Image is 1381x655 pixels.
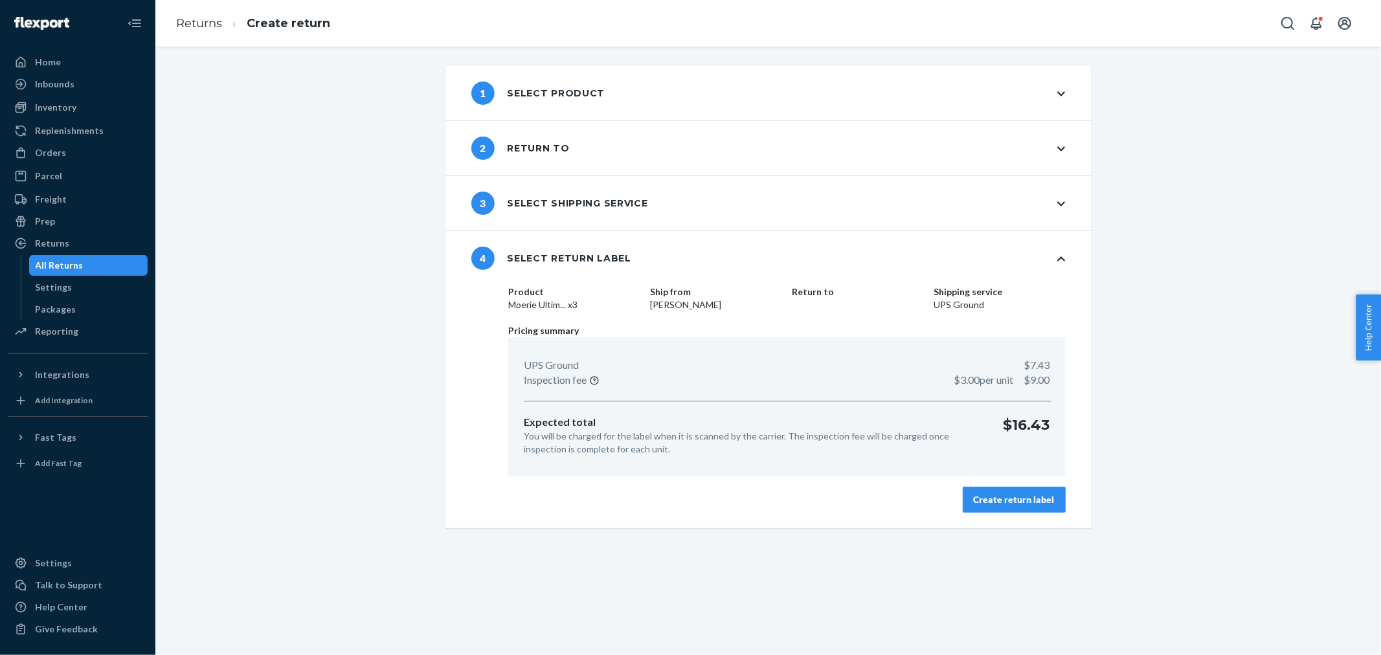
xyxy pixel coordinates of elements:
div: Select shipping service [471,192,648,215]
a: Home [8,52,148,72]
div: Select product [471,82,605,105]
a: Help Center [8,597,148,617]
div: Settings [35,557,72,570]
a: Orders [8,142,148,163]
button: Give Feedback [8,619,148,639]
div: Orders [35,146,66,159]
div: Inventory [35,101,76,114]
div: Give Feedback [35,623,98,636]
p: UPS Ground [524,358,579,373]
a: Add Fast Tag [8,453,148,474]
a: Settings [29,277,148,298]
a: All Returns [29,255,148,276]
a: Freight [8,189,148,210]
div: Help Center [35,601,87,614]
div: Select return label [471,247,631,270]
span: 1 [471,82,495,105]
a: Add Integration [8,390,148,411]
ol: breadcrumbs [166,5,341,43]
button: Create return label [963,487,1066,513]
div: Reporting [35,325,78,338]
p: Pricing summary [508,324,1065,337]
div: Inbounds [35,78,74,91]
dd: UPS Ground [934,298,1065,311]
span: $3.00 per unit [954,373,1014,386]
button: Close Navigation [122,10,148,36]
div: Add Integration [35,395,93,406]
button: Help Center [1356,294,1381,361]
dt: Ship from [650,285,781,298]
dt: Product [508,285,640,298]
a: Replenishments [8,120,148,141]
div: Return to [471,137,570,160]
div: Settings [36,281,73,294]
dt: Shipping service [934,285,1065,298]
a: Settings [8,553,148,573]
button: Fast Tags [8,427,148,448]
div: Add Fast Tag [35,458,82,469]
span: 2 [471,137,495,160]
a: Returns [8,233,148,254]
dd: [PERSON_NAME] [650,298,781,311]
p: $9.00 [954,373,1050,388]
button: Open account menu [1332,10,1358,36]
a: Returns [176,16,222,30]
p: Inspection fee [524,373,587,388]
span: 4 [471,247,495,270]
a: Inbounds [8,74,148,94]
div: Parcel [35,170,62,183]
a: Inventory [8,97,148,118]
div: Freight [35,193,67,206]
div: Create return label [974,493,1055,506]
dd: Moerie Ultim... x3 [508,298,640,311]
div: Home [35,56,61,69]
div: Prep [35,215,55,228]
dt: Return to [792,285,923,298]
a: Prep [8,211,148,232]
a: Create return [247,16,330,30]
div: Talk to Support [35,579,102,592]
div: Integrations [35,368,89,381]
p: Expected total [524,415,982,430]
button: Open Search Box [1275,10,1301,36]
span: 3 [471,192,495,215]
a: Reporting [8,321,148,342]
p: $7.43 [1024,358,1050,373]
div: Fast Tags [35,431,76,444]
a: Parcel [8,166,148,186]
p: $16.43 [1004,415,1050,456]
div: Returns [35,237,69,250]
a: Talk to Support [8,575,148,595]
div: All Returns [36,259,84,272]
p: You will be charged for the label when it is scanned by the carrier. The inspection fee will be c... [524,430,982,456]
button: Integrations [8,364,148,385]
div: Packages [36,303,76,316]
img: Flexport logo [14,17,69,30]
button: Open notifications [1303,10,1329,36]
div: Replenishments [35,124,104,137]
a: Packages [29,299,148,320]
